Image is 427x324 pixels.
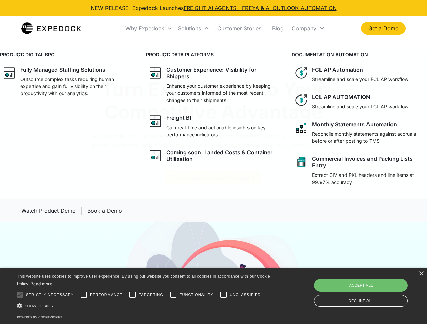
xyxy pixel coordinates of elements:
[175,17,212,40] div: Solutions
[146,51,281,58] h4: PRODUCT: DATA PLATFORMS
[312,130,424,144] p: Reconcile monthly statements against accruals before or after posting to TMS
[294,121,308,134] img: network like icon
[20,66,105,73] div: Fully Managed Staffing Solutions
[292,25,316,32] div: Company
[25,304,53,308] span: Show details
[166,114,191,121] div: Freight BI
[166,149,279,162] div: Coming soon: Landed Costs & Container Utilization
[87,207,122,214] div: Book a Demo
[125,25,164,32] div: Why Expedock
[289,17,327,40] div: Company
[180,292,213,298] span: Functionality
[292,63,427,85] a: dollar iconFCL AP AutomationStreamline and scale your FCL AP workflow
[294,66,308,80] img: dollar icon
[21,207,76,214] div: Watch Product Demo
[26,292,74,298] span: Strictly necessary
[17,302,272,309] div: Show details
[212,17,267,40] a: Customer Stories
[292,118,427,147] a: network like iconMonthly Statements AutomationReconcile monthly statements against accruals befor...
[149,149,162,162] img: graph icon
[312,171,424,186] p: Extract CIV and PKL headers and line items at 99.97% accuracy
[312,66,363,73] div: FCL AP Automation
[166,124,279,138] p: Gain real-time and actionable insights on key performance indicators
[178,25,201,32] div: Solutions
[21,22,81,35] a: home
[21,22,81,35] img: Expedock Logo
[230,292,261,298] span: Unclassified
[292,91,427,113] a: dollar iconLCL AP AUTOMATIONStreamline and scale your LCL AP workflow
[149,66,162,80] img: graph icon
[292,153,427,188] a: sheet iconCommercial Invoices and Packing Lists EntryExtract CIV and PKL headers and line items a...
[312,155,424,169] div: Commercial Invoices and Packing Lists Entry
[123,17,175,40] div: Why Expedock
[149,114,162,128] img: graph icon
[312,93,370,100] div: LCL AP AUTOMATION
[146,63,281,106] a: graph iconCustomer Experience: Visibility for ShippersEnhance your customer experience by keeping...
[361,22,406,35] a: Get a Demo
[292,51,427,58] h4: DOCUMENTATION AUTOMATION
[91,4,337,12] div: NEW RELEASE: Expedock Launches
[267,17,289,40] a: Blog
[21,205,76,217] a: open lightbox
[3,66,16,80] img: graph icon
[17,274,270,287] span: This website uses cookies to improve user experience. By using our website you consent to all coo...
[312,103,408,110] p: Streamline and scale your LCL AP workflow
[17,315,62,319] a: Powered by cookie-script
[146,146,281,165] a: graph iconComing soon: Landed Costs & Container Utilization
[146,112,281,141] a: graph iconFreight BIGain real-time and actionable insights on key performance indicators
[166,82,279,104] p: Enhance your customer experience by keeping your customers informed of the most recent changes to...
[166,66,279,80] div: Customer Experience: Visibility for Shippers
[30,281,52,286] a: Read more
[90,292,123,298] span: Performance
[312,76,408,83] p: Streamline and scale your FCL AP workflow
[139,292,163,298] span: Targeting
[87,205,122,217] a: Book a Demo
[294,93,308,107] img: dollar icon
[294,155,308,169] img: sheet icon
[312,121,397,128] div: Monthly Statements Automation
[314,251,427,324] iframe: Chat Widget
[184,5,337,11] a: FREIGHT AI AGENTS - FREYA & AI OUTLOOK AUTOMATION
[20,76,133,97] p: Outsource complex tasks requiring human expertise and gain full visibility on their productivity ...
